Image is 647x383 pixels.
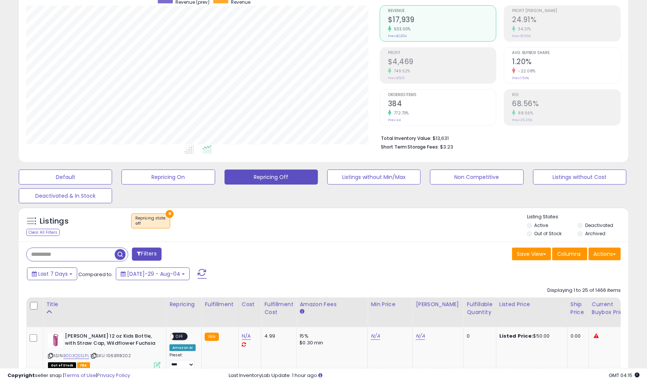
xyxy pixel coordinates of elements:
[515,26,531,32] small: 34.21%
[63,353,89,359] a: B0D3QSSLPL
[7,372,130,379] div: seller snap | |
[64,372,96,379] a: Terms of Use
[381,135,432,141] b: Total Inventory Value:
[169,344,196,351] div: Amazon AI
[388,15,496,26] h2: $17,939
[585,230,605,237] label: Archived
[300,339,362,346] div: $0.30 min
[371,300,409,308] div: Min Price
[46,300,163,308] div: Title
[391,68,411,74] small: 749.52%
[40,216,69,227] h5: Listings
[388,99,496,110] h2: 384
[242,300,258,308] div: Cost
[388,57,496,68] h2: $4,469
[388,51,496,55] span: Profit
[264,333,291,339] div: 4.99
[547,287,621,294] div: Displaying 1 to 25 of 1466 items
[127,270,180,278] span: [DATE]-29 - Aug-04
[557,250,581,258] span: Columns
[499,300,564,308] div: Listed Price
[589,248,621,260] button: Actions
[381,133,615,142] li: $13,631
[552,248,587,260] button: Columns
[381,144,439,150] b: Short Term Storage Fees:
[499,332,533,339] b: Listed Price:
[527,213,628,221] p: Listing States:
[467,333,490,339] div: 0
[512,99,620,110] h2: 68.56%
[416,332,425,340] a: N/A
[225,170,318,185] button: Repricing Off
[116,267,190,280] button: [DATE]-29 - Aug-04
[571,300,586,316] div: Ship Price
[27,267,77,280] button: Last 7 Days
[515,110,533,116] small: 88.56%
[609,372,640,379] span: 2025-08-12 04:15 GMT
[467,300,493,316] div: Fulfillable Quantity
[388,76,404,80] small: Prev: $526
[512,57,620,68] h2: 1.20%
[135,215,166,227] span: Repricing state :
[512,9,620,13] span: Profit [PERSON_NAME]
[65,333,156,348] b: [PERSON_NAME] 12 oz Kids Bottle, with Straw Cap, Wildflower Fuchsia
[229,372,640,379] div: Last InventoryLab Update: 1 hour ago.
[533,170,626,185] button: Listings without Cost
[174,333,186,340] span: OFF
[512,51,620,55] span: Avg. Buybox Share
[391,110,409,116] small: 772.73%
[416,300,460,308] div: [PERSON_NAME]
[388,118,401,122] small: Prev: 44
[512,248,551,260] button: Save View
[585,222,613,228] label: Deactivated
[391,26,411,32] small: 533.00%
[300,300,364,308] div: Amazon Fees
[78,271,113,278] span: Compared to:
[592,300,631,316] div: Current Buybox Price
[388,93,496,97] span: Ordered Items
[166,210,174,218] button: ×
[440,143,454,150] span: $3.23
[264,300,293,316] div: Fulfillment Cost
[242,332,251,340] a: N/A
[534,222,548,228] label: Active
[48,333,63,348] img: 31ejQXlDVzL._SL40_.jpg
[300,333,362,339] div: 15%
[135,221,166,226] div: off
[512,93,620,97] span: ROI
[430,170,523,185] button: Non Competitive
[499,333,562,339] div: $50.00
[132,248,161,261] button: Filters
[169,300,198,308] div: Repricing
[371,332,380,340] a: N/A
[19,188,112,203] button: Deactivated & In Stock
[388,9,496,13] span: Revenue
[534,230,562,237] label: Out of Stock
[205,333,219,341] small: FBA
[300,308,304,315] small: Amazon Fees.
[512,118,532,122] small: Prev: 36.36%
[515,68,536,74] small: -22.08%
[512,34,531,38] small: Prev: 18.56%
[90,353,131,359] span: | SKU: 1068118202
[512,76,529,80] small: Prev: 1.54%
[7,372,35,379] strong: Copyright
[38,270,68,278] span: Last 7 Days
[169,353,196,369] div: Preset:
[388,34,407,38] small: Prev: $2,834
[48,333,160,368] div: ASIN:
[571,333,583,339] div: 0.00
[121,170,215,185] button: Repricing On
[327,170,421,185] button: Listings without Min/Max
[512,15,620,26] h2: 24.91%
[19,170,112,185] button: Default
[97,372,130,379] a: Privacy Policy
[205,300,235,308] div: Fulfillment
[26,229,60,236] div: Clear All Filters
